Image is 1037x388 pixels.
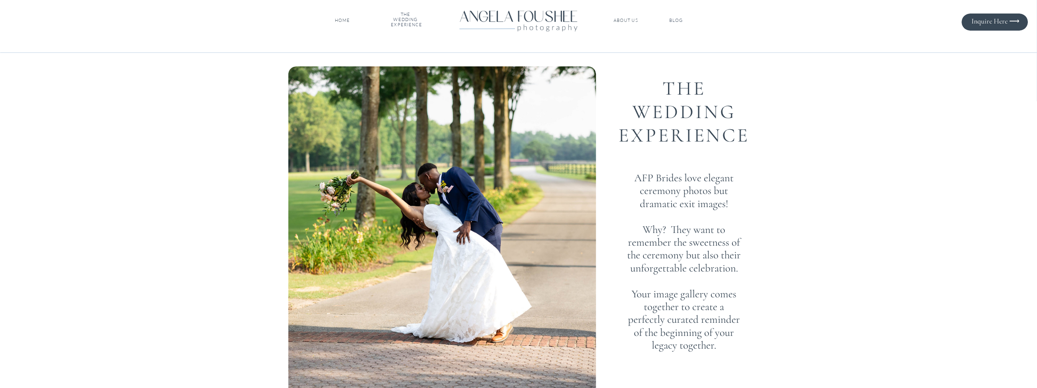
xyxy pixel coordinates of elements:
[613,18,639,23] a: ABOUT US
[333,18,352,23] a: HOME
[391,12,420,29] a: THE WEDDINGEXPERIENCE
[615,77,754,159] h1: THE WEDDING EXPERIENCE
[391,12,420,29] nav: THE WEDDING EXPERIENCE
[627,172,742,383] p: AFP Brides love elegant ceremony photos but dramatic exit images! Why? They want to remember the ...
[662,18,691,23] a: BLOG
[965,17,1020,25] a: Inquire Here ⟶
